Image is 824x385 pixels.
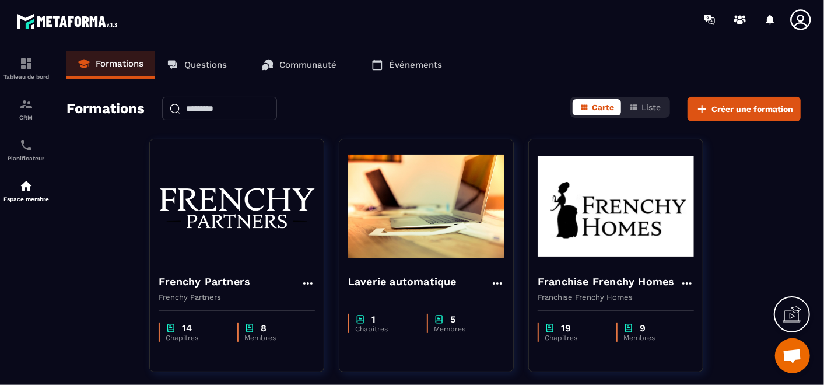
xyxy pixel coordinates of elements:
p: 8 [261,323,267,334]
p: Planificateur [3,155,50,162]
img: formation-background [538,148,694,265]
a: Communauté [250,51,348,79]
p: 5 [450,314,455,325]
span: Carte [592,103,614,112]
span: Créer une formation [711,103,793,115]
h4: Laverie automatique [348,274,457,290]
img: chapter [244,323,255,334]
img: chapter [355,314,366,325]
a: Formations [66,51,155,79]
p: Événements [389,60,442,70]
p: Membres [434,325,493,333]
img: formation-background [159,148,315,265]
a: formationformationCRM [3,89,50,129]
img: formation [19,97,33,111]
a: automationsautomationsEspace membre [3,170,50,211]
p: 19 [561,323,571,334]
img: logo [16,10,121,32]
button: Liste [622,99,668,116]
p: 14 [182,323,192,334]
a: Événements [360,51,454,79]
img: chapter [434,314,444,325]
p: Communauté [279,60,336,70]
p: CRM [3,114,50,121]
a: Questions [155,51,239,79]
p: Formations [96,58,143,69]
p: Franchise Frenchy Homes [538,293,694,302]
span: Liste [641,103,661,112]
img: chapter [623,323,634,334]
p: Frenchy Partners [159,293,315,302]
p: Tableau de bord [3,73,50,80]
img: chapter [545,323,555,334]
img: automations [19,179,33,193]
p: 1 [371,314,376,325]
img: formation-background [348,148,504,265]
img: scheduler [19,138,33,152]
img: formation [19,57,33,71]
a: schedulerschedulerPlanificateur [3,129,50,170]
button: Carte [573,99,621,116]
p: Espace membre [3,196,50,202]
img: chapter [166,323,176,334]
p: Chapitres [545,334,605,342]
h2: Formations [66,97,145,121]
p: Membres [244,334,303,342]
h4: Franchise Frenchy Homes [538,274,675,290]
p: Chapitres [355,325,415,333]
div: Ouvrir le chat [775,338,810,373]
h4: Frenchy Partners [159,274,250,290]
p: Questions [184,60,227,70]
p: Membres [623,334,682,342]
p: Chapitres [166,334,226,342]
button: Créer une formation [688,97,801,121]
a: formationformationTableau de bord [3,48,50,89]
p: 9 [640,323,646,334]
